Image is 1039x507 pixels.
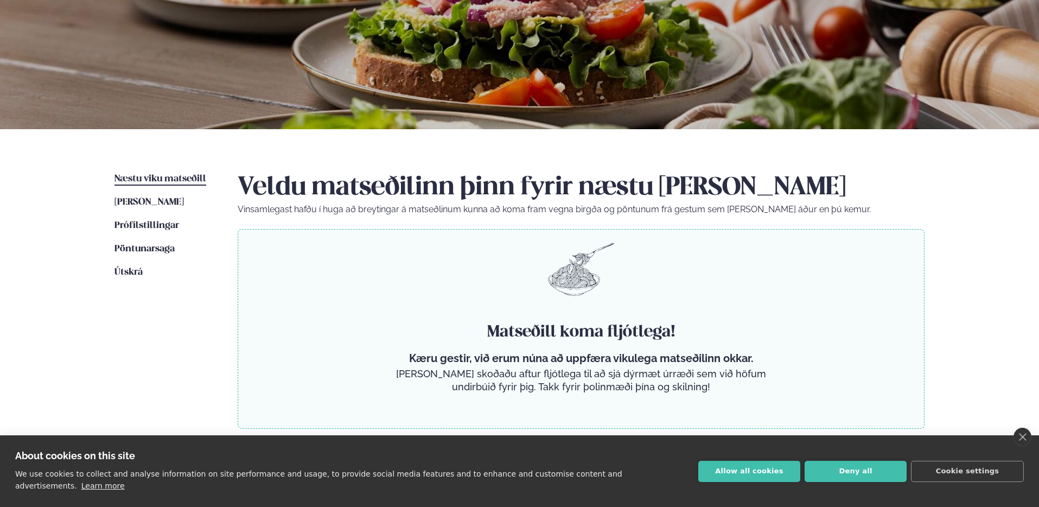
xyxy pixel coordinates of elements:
a: Prófílstillingar [114,219,179,232]
span: Prófílstillingar [114,221,179,230]
button: Cookie settings [911,461,1024,482]
a: [PERSON_NAME] [114,196,184,209]
p: [PERSON_NAME] skoðaðu aftur fljótlega til að sjá dýrmæt úrræði sem við höfum undirbúið fyrir þig.... [392,367,770,394]
p: Vinsamlegast hafðu í huga að breytingar á matseðlinum kunna að koma fram vegna birgða og pöntunum... [238,203,925,216]
h4: Matseðill koma fljótlega! [392,321,770,343]
span: Útskrá [114,268,143,277]
a: Pöntunarsaga [114,243,175,256]
strong: About cookies on this site [15,450,135,461]
a: Næstu viku matseðill [114,173,206,186]
a: Útskrá [114,266,143,279]
img: pasta [548,243,614,296]
span: Pöntunarsaga [114,244,175,253]
p: We use cookies to collect and analyse information on site performance and usage, to provide socia... [15,470,622,490]
h2: Veldu matseðilinn þinn fyrir næstu [PERSON_NAME] [238,173,925,203]
button: Deny all [805,461,907,482]
p: Kæru gestir, við erum núna að uppfæra vikulega matseðilinn okkar. [392,352,770,365]
span: Næstu viku matseðill [114,174,206,183]
a: close [1013,428,1031,446]
button: Allow all cookies [698,461,800,482]
a: Learn more [81,481,125,490]
span: [PERSON_NAME] [114,198,184,207]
